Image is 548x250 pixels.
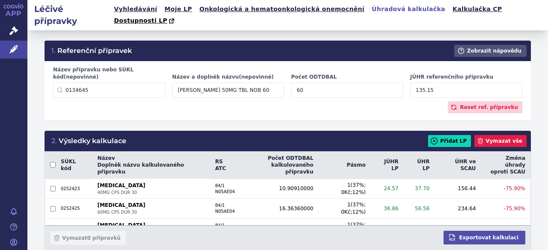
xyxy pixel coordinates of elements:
[454,45,527,57] button: Zobrazit nápovědu
[27,3,111,27] h2: Léčivé přípravky
[61,179,92,199] td: 0252423
[435,199,481,219] td: 234.64
[435,219,481,239] td: 312.86
[410,82,522,98] input: 1927.21
[215,203,235,209] span: 84/1
[291,74,403,81] label: Počet ODTDBAL
[474,135,527,147] button: Vymazat vše
[61,199,92,219] td: 0252425
[51,47,56,55] span: 1.
[371,219,404,239] td: 49.15
[291,82,403,98] input: 75
[371,179,404,199] td: 24.57
[92,151,210,179] th: Název Doplněk názvu kalkulovaného přípravku
[97,209,205,215] span: 60MG CPS DUR 30
[319,219,371,239] td: 1 ( 37 %; 0 Kč; 12 %)
[61,151,92,179] th: SÚKL kód
[97,222,205,229] strong: [MEDICAL_DATA]
[51,137,57,145] span: 2.
[111,3,160,15] a: Vyhledávání
[64,74,99,80] span: (nepovinné)
[111,15,179,27] a: Dostupnosti LP
[404,151,435,179] th: ÚHR LP
[319,151,371,179] th: Pásmo
[240,219,319,239] td: 21.81820000
[61,219,92,239] td: 0252427
[97,190,205,196] span: 40MG CPS DUR 30
[114,17,167,24] span: Dostupnosti LP
[404,219,435,239] td: 75.41
[435,151,481,179] th: ÚHR ve SCAU
[404,179,435,199] td: 37.70
[215,189,235,195] span: N05AE04
[404,199,435,219] td: 56.56
[215,183,235,189] span: 84/1
[97,202,205,209] strong: [MEDICAL_DATA]
[215,223,235,229] span: 84/1
[369,3,448,15] a: Úhradová kalkulačka
[162,3,194,15] a: Moje LP
[240,151,319,179] th: Počet ODTDBAL kalkulovaného přípravku
[435,179,481,199] td: 156.44
[197,3,367,15] a: Onkologická a hematoonkologická onemocnění
[172,74,284,81] label: Název a doplněk názvu
[215,209,235,215] span: N05AE04
[504,206,525,212] span: -75.90 %
[371,151,404,179] th: JÚHR LP
[428,135,471,147] button: Přidat LP
[504,185,525,191] span: -75.90 %
[319,199,371,219] td: 1 ( 37 %; 0 Kč; 12 %)
[319,179,371,199] td: 1 ( 37 %; 0 Kč; 12 %)
[51,46,132,56] h3: Referenční přípravek
[450,3,505,15] a: Kalkulačka CP
[410,74,522,81] label: JÚHR referenčního přípravku
[371,199,404,219] td: 36.86
[444,231,525,244] button: Exportovat kalkulaci
[239,74,274,80] span: (nepovinné)
[448,101,522,113] button: Reset ref. přípravku
[97,182,205,189] strong: [MEDICAL_DATA]
[51,136,126,146] h3: Výsledky kalkulace
[172,82,284,98] input: ABASAGLAR 100U/ML INJ SOL 10X3ML
[481,151,530,179] th: Změna úhrady oproti SCAU
[240,179,319,199] td: 10.90910000
[240,199,319,219] td: 16.36360000
[53,66,165,81] label: Název přípravku nebo SÚKL kód
[210,151,240,179] th: RS ATC
[53,82,165,98] input: ABASAGLAR nebo 0210171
